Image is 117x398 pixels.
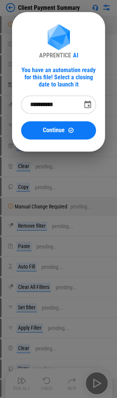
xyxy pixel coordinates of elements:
div: AI [73,52,78,59]
img: Apprentice AI [44,24,74,52]
img: Continue [68,127,74,133]
span: Continue [43,127,65,133]
div: You have an automation ready for this file! Select a closing date to launch it [21,66,96,88]
button: ContinueContinue [21,121,96,139]
div: APPRENTICE [39,52,71,59]
button: Choose date, selected date is Oct 7, 2025 [80,97,95,112]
